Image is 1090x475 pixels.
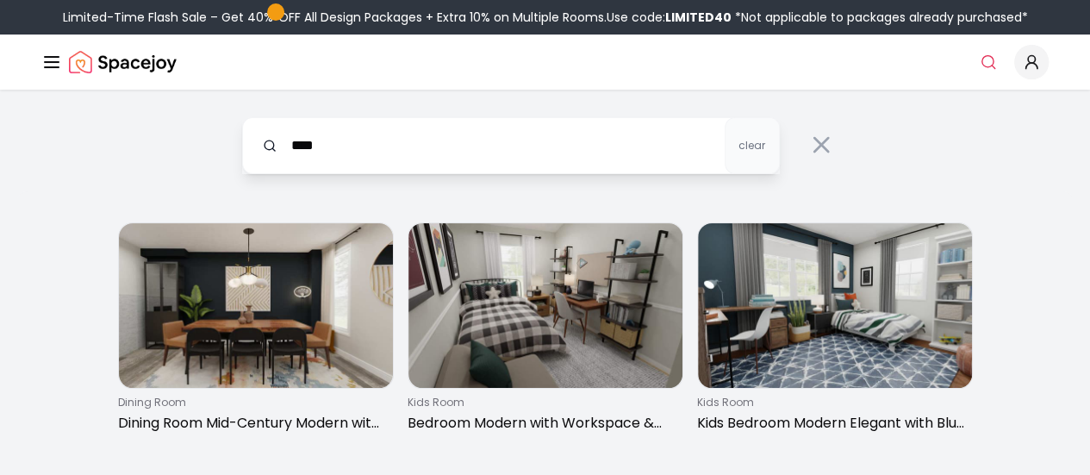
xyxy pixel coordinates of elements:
[697,222,973,441] a: Kids Bedroom Modern Elegant with Blue Accentskids roomKids Bedroom Modern Elegant with Blue Accents
[408,413,676,434] p: Bedroom Modern with Workspace & Storage
[118,413,387,434] p: Dining Room Mid-Century Modern with Bold Accents
[69,45,177,79] a: Spacejoy
[408,223,682,388] img: Bedroom Modern with Workspace & Storage
[698,223,972,388] img: Kids Bedroom Modern Elegant with Blue Accents
[408,396,676,409] p: kids room
[665,9,732,26] b: LIMITED40
[607,9,732,26] span: Use code:
[697,396,966,409] p: kids room
[41,34,1049,90] nav: Global
[69,45,177,79] img: Spacejoy Logo
[119,223,393,388] img: Dining Room Mid-Century Modern with Bold Accents
[738,139,765,153] span: clear
[725,117,780,174] button: clear
[118,222,394,441] a: Dining Room Mid-Century Modern with Bold Accentsdining roomDining Room Mid-Century Modern with Bo...
[732,9,1028,26] span: *Not applicable to packages already purchased*
[63,9,1028,26] div: Limited-Time Flash Sale – Get 40% OFF All Design Packages + Extra 10% on Multiple Rooms.
[697,413,966,434] p: Kids Bedroom Modern Elegant with Blue Accents
[118,396,387,409] p: dining room
[408,222,683,441] a: Bedroom Modern with Workspace & Storagekids roomBedroom Modern with Workspace & Storage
